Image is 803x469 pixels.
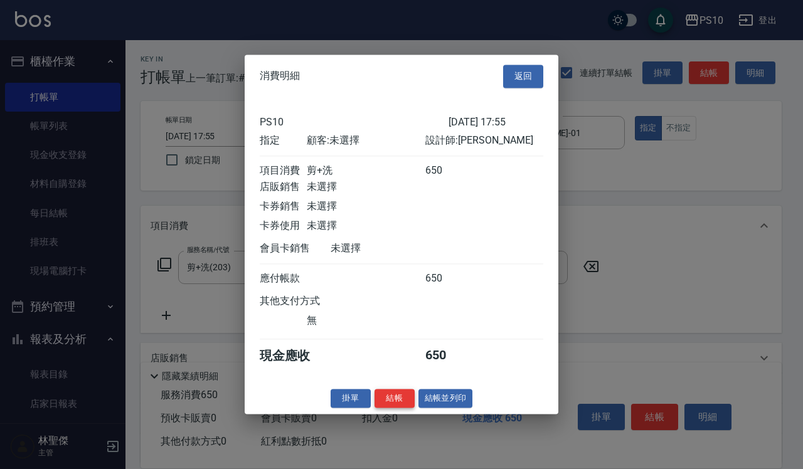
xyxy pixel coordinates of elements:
div: 其他支付方式 [260,295,354,308]
button: 結帳 [375,389,415,408]
div: 店販銷售 [260,181,307,194]
button: 結帳並列印 [418,389,473,408]
div: 卡券使用 [260,219,307,233]
div: 現金應收 [260,347,331,364]
div: 未選擇 [307,181,425,194]
div: 設計師: [PERSON_NAME] [425,134,543,147]
div: PS10 [260,116,449,128]
div: 顧客: 未選擇 [307,134,425,147]
div: 會員卡銷售 [260,242,331,255]
div: 未選擇 [307,200,425,213]
button: 掛單 [331,389,371,408]
div: 650 [425,272,472,285]
div: 項目消費 [260,164,307,177]
div: 650 [425,347,472,364]
span: 消費明細 [260,70,300,83]
div: [DATE] 17:55 [449,116,543,128]
div: 無 [307,314,425,327]
div: 指定 [260,134,307,147]
button: 返回 [503,65,543,88]
div: 未選擇 [331,242,449,255]
div: 應付帳款 [260,272,307,285]
div: 卡券銷售 [260,200,307,213]
div: 剪+洗 [307,164,425,177]
div: 未選擇 [307,219,425,233]
div: 650 [425,164,472,177]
